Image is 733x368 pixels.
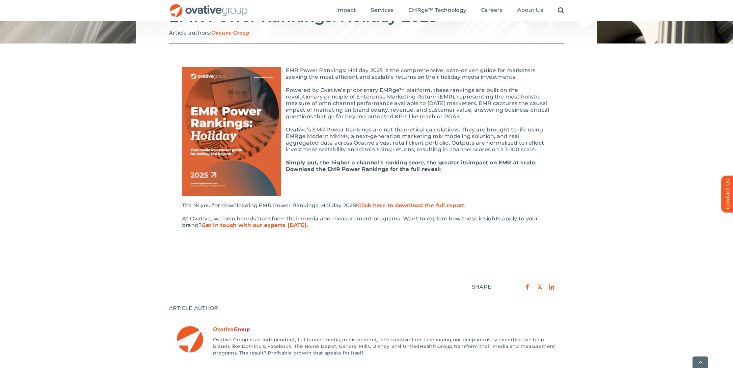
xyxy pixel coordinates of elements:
[357,202,466,209] a: Click here to download the full report.
[169,305,564,312] div: ARTICLE AUTHOR
[472,284,491,290] div: SHARE
[169,8,564,25] h2: EMR Power Rankings: Holiday 2025
[286,159,536,172] b: impact on EMR at scale. Download the EMR Power Rankings for the full reveal:
[546,283,557,291] a: LinkedIn
[336,7,356,14] span: Impact
[169,3,248,10] a: OG_Full_horizontal_RGB
[336,7,356,14] a: Impact
[534,283,546,291] a: X
[211,30,249,36] span: Ovative Group
[182,67,551,80] p: EMR Power Rankings: Holiday 2025 is the comprehensive, data-driven guide for marketers seeking th...
[517,7,543,14] a: About Us
[234,326,250,333] span: Last Name
[408,7,466,14] a: EMRge™ Technology
[522,283,533,291] a: Facebook
[558,7,564,14] a: Search
[182,202,551,229] div: Thank you for downloading EMR Power Rankings: Holiday 2025! At Ovative, we help brands transform ...
[286,159,468,166] b: Simply put, the higher a channel’s ranking score, the greater its
[169,30,564,37] p: Article authors:
[182,127,551,153] p: Ovative’s EMR Power Rankings are not theoretical calculations. They are brought to life using EMR...
[371,7,394,14] a: Services
[202,222,308,228] a: Get in touch with our experts [DATE].
[213,326,233,333] span: First Name
[408,7,466,14] span: EMRge™ Technology
[517,7,543,14] span: About Us
[182,87,551,120] p: Powered by Ovative’s proprietary EMRge™ platform, these rankings are built on the revolutionary p...
[213,336,556,356] p: Ovative Group is an independent, full-funnel media, measurement, and creative firm. Leveraging ou...
[481,7,502,14] a: Careers
[481,7,502,14] span: Careers
[371,7,394,14] span: Services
